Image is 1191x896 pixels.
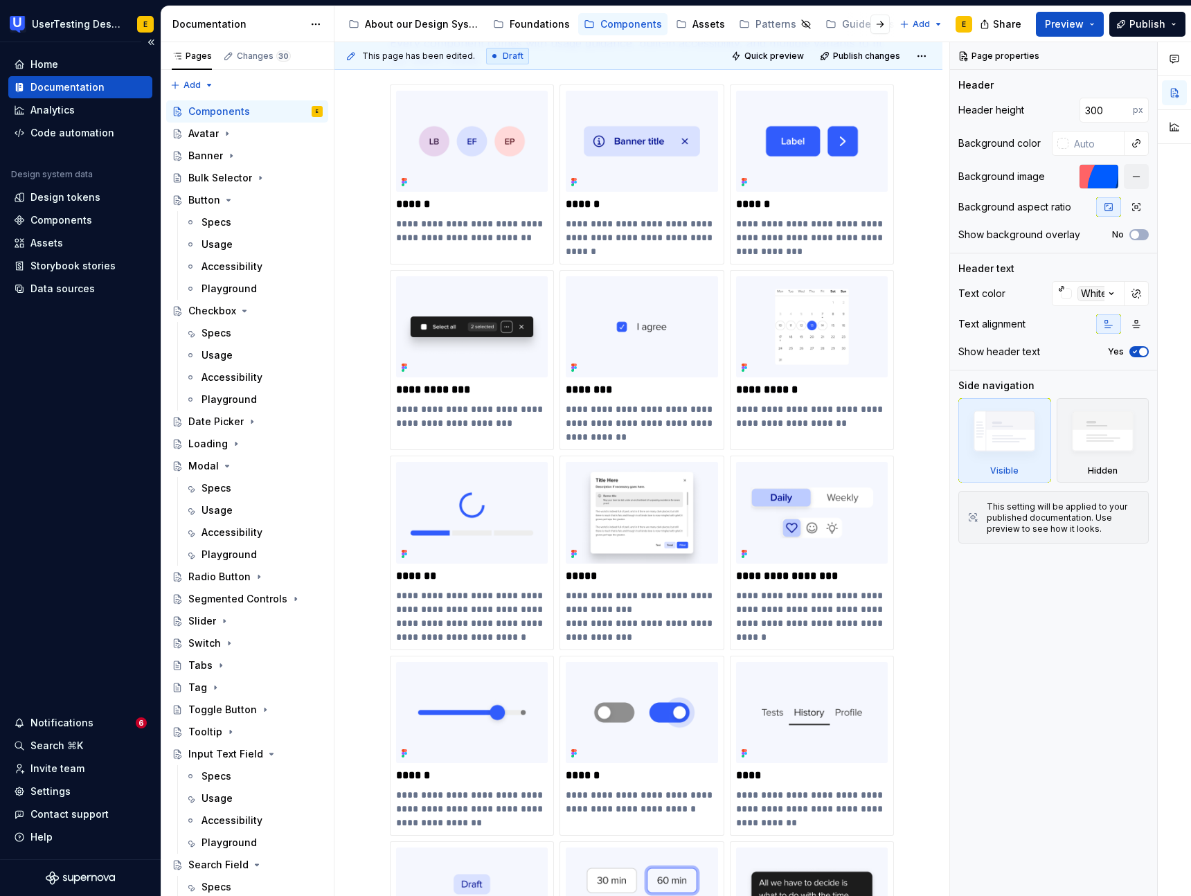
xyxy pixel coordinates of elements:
div: Assets [692,17,725,31]
div: Design system data [11,169,93,180]
div: Background aspect ratio [958,200,1071,214]
button: Contact support [8,803,152,825]
div: Guidelines [842,17,895,31]
div: Accessibility [202,814,262,827]
img: 5e76cf96-f326-493a-84d7-b2d7cedc3b08.png [736,462,888,563]
div: Header [958,78,994,92]
a: Radio Button [166,566,328,588]
span: This page has been edited. [362,51,475,62]
a: Playground [179,278,328,300]
div: Specs [202,481,231,495]
a: Usage [179,787,328,809]
a: About our Design System [343,13,485,35]
div: Components [30,213,92,227]
a: Toggle Button [166,699,328,721]
div: Components [600,17,662,31]
div: Slider [188,614,216,628]
button: Collapse sidebar [141,33,161,52]
a: Specs [179,477,328,499]
div: Text color [958,287,1005,301]
div: Specs [202,769,231,783]
div: Invite team [30,762,84,776]
img: 30e44ba8-c05d-49c0-b899-e34004f67695.png [736,662,888,763]
a: Specs [179,765,328,787]
div: Code automation [30,126,114,140]
span: 6 [136,717,147,728]
img: adfa80d5-a837-410e-ae3d-87d35587aef0.png [566,662,717,763]
input: Auto [1068,131,1125,156]
span: Add [183,80,201,91]
div: UserTesting Design System [32,17,120,31]
div: Usage [202,791,233,805]
div: Design tokens [30,190,100,204]
div: E [316,105,319,118]
a: Assets [8,232,152,254]
div: Search ⌘K [30,739,83,753]
img: 3793ffc1-46eb-4d81-aad1-87128e6e4394.png [396,91,548,192]
label: Yes [1108,346,1124,357]
div: Components [188,105,250,118]
div: Text alignment [958,317,1026,331]
a: Documentation [8,76,152,98]
a: Slider [166,610,328,632]
a: Bulk Selector [166,167,328,189]
div: Banner [188,149,223,163]
a: Usage [179,344,328,366]
a: Settings [8,780,152,803]
img: d0ad63cc-5354-4d40-b80e-8c35db9ed56d.png [396,662,548,763]
a: Usage [179,233,328,256]
div: Hidden [1088,465,1118,476]
div: Input Text Field [188,747,263,761]
a: Usage [179,499,328,521]
a: Guidelines [820,13,915,35]
button: Preview [1036,12,1104,37]
a: Playground [179,544,328,566]
div: Accessibility [202,260,262,274]
button: Share [973,12,1030,37]
div: Checkbox [188,304,236,318]
div: Documentation [172,17,303,31]
a: Tag [166,677,328,699]
a: Accessibility [179,366,328,388]
p: px [1133,105,1143,116]
span: Preview [1045,17,1084,31]
img: d1ccb21d-4ce7-43b6-8bdf-8b49378df64d.png [566,462,717,563]
a: Date Picker [166,411,328,433]
div: Pages [172,51,212,62]
div: Help [30,830,53,844]
div: Patterns [755,17,796,31]
a: Playground [179,832,328,854]
div: This setting will be applied to your published documentation. Use preview to see how it looks. [987,501,1140,535]
a: ComponentsE [166,100,328,123]
span: Add [913,19,930,30]
a: Input Text Field [166,743,328,765]
div: Notifications [30,716,93,730]
a: Analytics [8,99,152,121]
button: Search ⌘K [8,735,152,757]
a: Checkbox [166,300,328,322]
div: Documentation [30,80,105,94]
div: Background color [958,136,1041,150]
div: Assets [30,236,63,250]
div: Loading [188,437,228,451]
div: Switch [188,636,221,650]
div: E [143,19,147,30]
a: Home [8,53,152,75]
div: Tooltip [188,725,222,739]
a: Search Field [166,854,328,876]
div: Header height [958,103,1024,117]
a: Tabs [166,654,328,677]
div: Home [30,57,58,71]
a: Invite team [8,758,152,780]
a: Segmented Controls [166,588,328,610]
div: Storybook stories [30,259,116,273]
a: Specs [179,322,328,344]
div: Specs [202,880,231,894]
div: Tabs [188,658,213,672]
button: Add [166,75,218,95]
a: Data sources [8,278,152,300]
a: Components [578,13,668,35]
a: Accessibility [179,256,328,278]
div: Page tree [343,10,893,38]
div: Side navigation [958,379,1035,393]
